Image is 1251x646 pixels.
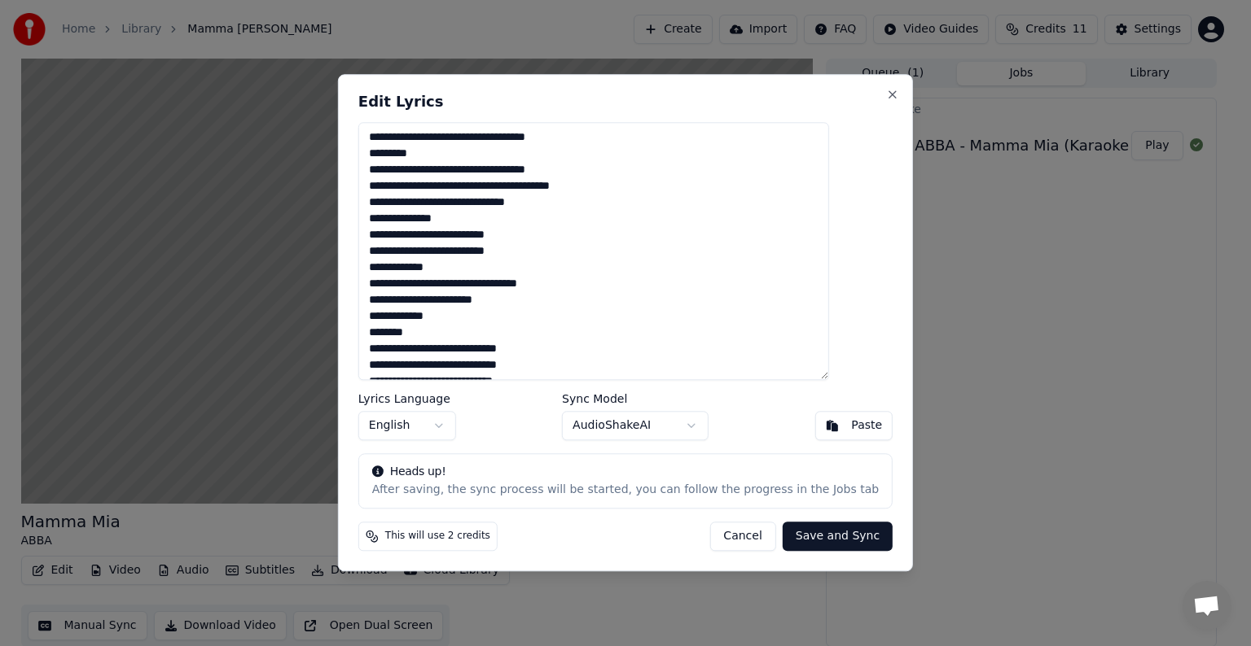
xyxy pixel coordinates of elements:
[783,522,893,552] button: Save and Sync
[385,530,490,543] span: This will use 2 credits
[814,412,893,441] button: Paste
[372,465,879,481] div: Heads up!
[358,94,893,109] h2: Edit Lyrics
[358,394,456,405] label: Lyrics Language
[851,418,882,434] div: Paste
[372,482,879,499] div: After saving, the sync process will be started, you can follow the progress in the Jobs tab
[562,394,709,405] label: Sync Model
[709,522,775,552] button: Cancel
